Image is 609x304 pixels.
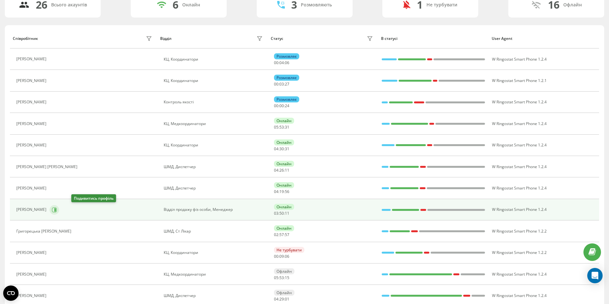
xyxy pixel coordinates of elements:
div: Онлайн [274,118,294,124]
button: Open CMP widget [3,285,19,301]
div: Онлайн [274,225,294,231]
span: 31 [285,146,289,152]
span: 19 [279,189,284,194]
div: : : [274,189,289,194]
div: ШМД, Диспетчер [164,186,264,190]
span: 04 [274,189,278,194]
div: [PERSON_NAME] [16,250,48,255]
div: Офлайн [274,290,294,296]
span: W Ringostat Smart Phone 1.2.4 [492,121,547,126]
span: W Ringostat Smart Phone 1.2.4 [492,142,547,148]
div: ШМД, Ст Лікар [164,229,264,234]
div: Онлайн [274,139,294,145]
span: W Ringostat Smart Phone 1.2.2 [492,228,547,234]
span: W Ringostat Smart Phone 1.2.4 [492,56,547,62]
div: Подивитись профіль [71,194,116,202]
span: 06 [285,60,289,65]
span: 53 [279,275,284,280]
div: : : [274,104,289,108]
span: 03 [274,211,278,216]
div: Розмовляє [274,53,299,59]
div: : : [274,276,289,280]
div: Онлайн [274,182,294,188]
div: [PERSON_NAME] [16,78,48,83]
div: Open Intercom Messenger [587,268,603,283]
div: ШМД, Диспетчер [164,293,264,298]
div: : : [274,254,289,259]
div: [PERSON_NAME] [16,122,48,126]
span: W Ringostat Smart Phone 1.2.2 [492,250,547,255]
span: 30 [279,146,284,152]
div: КЦ, Координатори [164,78,264,83]
div: : : [274,82,289,86]
span: 26 [279,167,284,173]
span: 00 [274,103,278,108]
span: 15 [285,275,289,280]
div: [PERSON_NAME] [16,100,48,104]
span: W Ringostat Smart Phone 1.2.4 [492,164,547,169]
div: Всього акаунтів [51,2,87,8]
div: Відділ [160,36,171,41]
div: [PERSON_NAME] [16,57,48,61]
span: 04 [274,167,278,173]
div: КЦ, Координатори [164,250,264,255]
span: 50 [279,211,284,216]
span: W Ringostat Smart Phone 1.2.4 [492,271,547,277]
span: 05 [274,275,278,280]
span: 00 [274,81,278,87]
div: КЦ, Медкоординатори [164,272,264,277]
div: Офлайн [274,268,294,274]
span: 29 [279,296,284,302]
span: 24 [285,103,289,108]
span: 02 [274,232,278,237]
span: 04 [274,296,278,302]
span: 05 [274,124,278,130]
span: 11 [285,167,289,173]
div: [PERSON_NAME] [16,143,48,147]
div: Статус [271,36,283,41]
span: W Ringostat Smart Phone 1.2.1 [492,78,547,83]
div: Не турбувати [426,2,457,8]
div: КЦ, Координатори [164,57,264,62]
div: КЦ, Координатори [164,143,264,147]
span: 00 [274,254,278,259]
div: Онлайн [274,161,294,167]
div: : : [274,125,289,130]
span: 27 [285,81,289,87]
div: Не турбувати [274,247,304,253]
span: 57 [285,232,289,237]
span: 53 [279,124,284,130]
span: 00 [279,103,284,108]
div: ШМД, Диспетчер [164,165,264,169]
div: В статусі [381,36,486,41]
div: Розмовляє [274,75,299,81]
div: : : [274,61,289,65]
div: Контроль якості [164,100,264,104]
div: Відділ продажу фіз особи, Менеджер [164,207,264,212]
div: User Agent [492,36,596,41]
div: Співробітник [13,36,38,41]
div: Розмовляє [274,96,299,102]
span: W Ringostat Smart Phone 1.2.4 [492,185,547,191]
div: [PERSON_NAME] [16,207,48,212]
div: : : [274,233,289,237]
div: [PERSON_NAME] [16,272,48,277]
span: 06 [285,254,289,259]
span: W Ringostat Smart Phone 1.2.4 [492,293,547,298]
div: Офлайн [563,2,582,8]
div: Розмовляють [301,2,332,8]
div: Онлайн [274,204,294,210]
div: Онлайн [182,2,200,8]
span: 04 [274,146,278,152]
div: Григорецька [PERSON_NAME] [16,229,73,234]
span: 04 [279,60,284,65]
div: : : [274,168,289,173]
span: 00 [274,60,278,65]
div: : : [274,147,289,151]
div: : : [274,297,289,301]
div: КЦ, Медкоординатори [164,122,264,126]
span: W Ringostat Smart Phone 1.2.4 [492,207,547,212]
span: 57 [279,232,284,237]
span: 31 [285,124,289,130]
span: 09 [279,254,284,259]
